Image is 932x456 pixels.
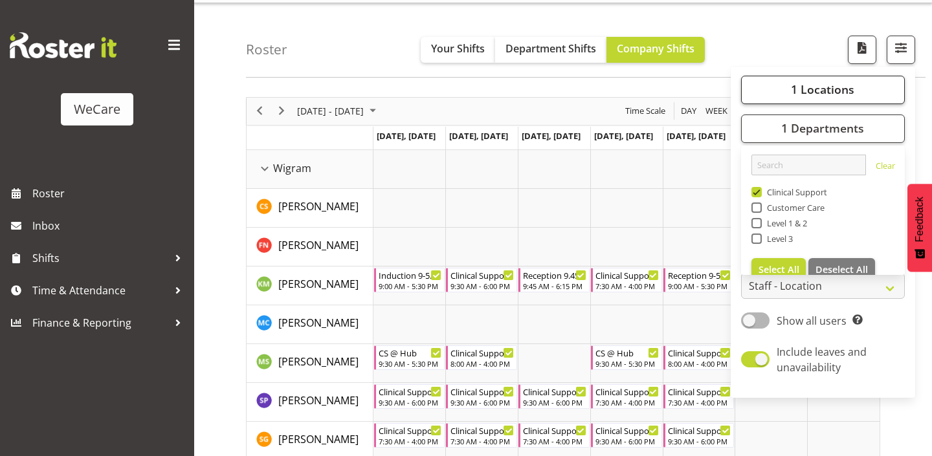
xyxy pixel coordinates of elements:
[247,383,373,422] td: Sabnam Pun resource
[278,199,359,213] span: [PERSON_NAME]
[32,184,188,203] span: Roster
[278,238,359,252] span: [PERSON_NAME]
[668,281,731,291] div: 9:00 AM - 5:30 PM
[848,36,876,64] button: Download a PDF of the roster according to the set date range.
[518,423,590,448] div: Sanjita Gurung"s event - Clinical Support 7.30 - 4 Begin From Wednesday, July 23, 2025 at 7:30:00...
[450,346,514,359] div: Clinical Support 8-4
[667,130,726,142] span: [DATE], [DATE]
[271,98,293,125] div: next period
[278,237,359,253] a: [PERSON_NAME]
[663,345,735,370] div: Mehreen Sardar"s event - Clinical Support 8-4 Begin From Friday, July 25, 2025 at 8:00:00 AM GMT+...
[668,436,731,446] div: 9:30 AM - 6:00 PM
[518,268,590,292] div: Kishendri Moodley"s event - Reception 9.45-6.15 Begin From Wednesday, July 23, 2025 at 9:45:00 AM...
[591,423,662,448] div: Sanjita Gurung"s event - Clinical Support 9.30-6 Begin From Thursday, July 24, 2025 at 9:30:00 AM...
[296,103,365,119] span: [DATE] - [DATE]
[278,432,359,446] span: [PERSON_NAME]
[781,120,864,136] span: 1 Departments
[751,155,866,175] input: Search
[808,258,875,281] button: Deselect All
[247,266,373,305] td: Kishendri Moodley resource
[595,436,659,446] div: 9:30 AM - 6:00 PM
[679,103,699,119] button: Timeline Day
[751,258,806,281] button: Select All
[374,423,445,448] div: Sanjita Gurung"s event - Clinical Support 7.30 - 4 Begin From Monday, July 21, 2025 at 7:30:00 AM...
[446,268,517,292] div: Kishendri Moodley"s event - Clinical Support 9.30-6 Begin From Tuesday, July 22, 2025 at 9:30:00 ...
[32,248,168,268] span: Shifts
[450,424,514,437] div: Clinical Support 7.30 - 4
[762,233,793,244] span: Level 3
[374,345,445,370] div: Mehreen Sardar"s event - CS @ Hub Begin From Monday, July 21, 2025 at 9:30:00 AM GMT+12:00 Ends A...
[595,424,659,437] div: Clinical Support 9.30-6
[668,358,731,369] div: 8:00 AM - 4:00 PM
[247,344,373,383] td: Mehreen Sardar resource
[523,424,586,437] div: Clinical Support 7.30 - 4
[741,114,905,143] button: 1 Departments
[505,41,596,56] span: Department Shifts
[379,358,442,369] div: 9:30 AM - 5:30 PM
[278,315,359,331] a: [PERSON_NAME]
[10,32,116,58] img: Rosterit website logo
[668,385,731,398] div: Clinical Support 7.30 - 4
[249,98,271,125] div: previous period
[680,103,698,119] span: Day
[450,281,514,291] div: 9:30 AM - 6:00 PM
[907,184,932,272] button: Feedback - Show survey
[278,277,359,291] span: [PERSON_NAME]
[595,346,659,359] div: CS @ Hub
[247,305,373,344] td: Mary Childs resource
[374,268,445,292] div: Kishendri Moodley"s event - Induction 9-5.30 Begin From Monday, July 21, 2025 at 9:00:00 AM GMT+1...
[668,346,731,359] div: Clinical Support 8-4
[278,316,359,330] span: [PERSON_NAME]
[247,228,373,266] td: Firdous Naqvi resource
[450,268,514,281] div: Clinical Support 9.30-6
[246,42,287,57] h4: Roster
[32,313,168,332] span: Finance & Reporting
[595,281,659,291] div: 7:30 AM - 4:00 PM
[594,130,653,142] span: [DATE], [DATE]
[450,385,514,398] div: Clinical Support 9.30-6
[379,346,442,359] div: CS @ Hub
[293,98,384,125] div: July 21 - 27, 2025
[32,281,168,300] span: Time & Attendance
[591,345,662,370] div: Mehreen Sardar"s event - CS @ Hub Begin From Thursday, July 24, 2025 at 9:30:00 AM GMT+12:00 Ends...
[379,424,442,437] div: Clinical Support 7.30 - 4
[595,358,659,369] div: 9:30 AM - 5:30 PM
[450,397,514,407] div: 9:30 AM - 6:00 PM
[887,36,915,64] button: Filter Shifts
[791,81,854,97] span: 1 Locations
[379,281,442,291] div: 9:00 AM - 5:30 PM
[295,103,382,119] button: July 2025
[446,384,517,409] div: Sabnam Pun"s event - Clinical Support 9.30-6 Begin From Tuesday, July 22, 2025 at 9:30:00 AM GMT+...
[450,436,514,446] div: 7:30 AM - 4:00 PM
[379,268,442,281] div: Induction 9-5.30
[591,384,662,409] div: Sabnam Pun"s event - Clinical Support 7.30 - 4 Begin From Thursday, July 24, 2025 at 7:30:00 AM G...
[450,358,514,369] div: 8:00 AM - 4:00 PM
[251,103,269,119] button: Previous
[379,397,442,407] div: 9:30 AM - 6:00 PM
[624,103,667,119] span: Time Scale
[32,216,188,235] span: Inbox
[741,76,905,104] button: 1 Locations
[449,130,508,142] span: [DATE], [DATE]
[606,37,705,63] button: Company Shifts
[523,385,586,398] div: Clinical Support 9.30-6
[704,103,729,119] span: Week
[431,41,485,56] span: Your Shifts
[523,397,586,407] div: 9:30 AM - 6:00 PM
[421,37,495,63] button: Your Shifts
[446,423,517,448] div: Sanjita Gurung"s event - Clinical Support 7.30 - 4 Begin From Tuesday, July 22, 2025 at 7:30:00 A...
[379,436,442,446] div: 7:30 AM - 4:00 PM
[278,276,359,292] a: [PERSON_NAME]
[762,202,825,213] span: Customer Care
[595,268,659,281] div: Clinical Support 7.30 - 4
[591,268,662,292] div: Kishendri Moodley"s event - Clinical Support 7.30 - 4 Begin From Thursday, July 24, 2025 at 7:30:...
[273,160,311,176] span: Wigram
[495,37,606,63] button: Department Shifts
[523,436,586,446] div: 7:30 AM - 4:00 PM
[374,384,445,409] div: Sabnam Pun"s event - Clinical Support 9.30-6 Begin From Monday, July 21, 2025 at 9:30:00 AM GMT+1...
[595,385,659,398] div: Clinical Support 7.30 - 4
[663,423,735,448] div: Sanjita Gurung"s event - Clinical Support 9.30-6 Begin From Friday, July 25, 2025 at 9:30:00 AM G...
[762,187,828,197] span: Clinical Support
[663,384,735,409] div: Sabnam Pun"s event - Clinical Support 7.30 - 4 Begin From Friday, July 25, 2025 at 7:30:00 AM GMT...
[522,130,581,142] span: [DATE], [DATE]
